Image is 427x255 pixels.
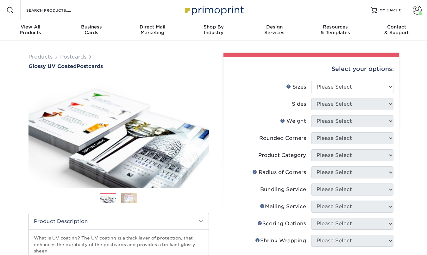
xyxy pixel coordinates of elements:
[305,20,366,40] a: Resources& Templates
[61,20,122,40] a: BusinessCards
[100,193,116,204] img: Postcards 01
[258,152,306,159] div: Product Category
[260,186,306,193] div: Bundling Service
[259,134,306,142] div: Rounded Corners
[28,54,53,60] a: Products
[29,213,209,229] h2: Product Description
[280,117,306,125] div: Weight
[229,57,394,81] div: Select your options:
[28,70,209,195] img: Glossy UV Coated 01
[244,24,305,35] div: Services
[366,24,427,35] div: & Support
[28,63,209,69] h1: Postcards
[28,63,209,69] a: Glossy UV CoatedPostcards
[182,3,245,17] img: Primoprint
[244,20,305,40] a: DesignServices
[183,20,244,40] a: Shop ByIndustry
[257,220,306,227] div: Scoring Options
[305,24,366,35] div: & Templates
[28,63,77,69] span: Glossy UV Coated
[60,54,86,60] a: Postcards
[260,203,306,210] div: Mailing Service
[292,100,306,108] div: Sides
[255,237,306,245] div: Shrink Wrapping
[122,20,183,40] a: Direct MailMarketing
[122,24,183,30] span: Direct Mail
[26,6,87,14] input: SEARCH PRODUCTS.....
[305,24,366,30] span: Resources
[366,24,427,30] span: Contact
[61,24,122,30] span: Business
[286,83,306,91] div: Sizes
[380,8,398,13] span: MY CART
[121,192,137,203] img: Postcards 02
[366,20,427,40] a: Contact& Support
[252,169,306,176] div: Radius of Corners
[122,24,183,35] div: Marketing
[244,24,305,30] span: Design
[183,24,244,35] div: Industry
[183,24,244,30] span: Shop By
[399,8,402,12] span: 0
[61,24,122,35] div: Cards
